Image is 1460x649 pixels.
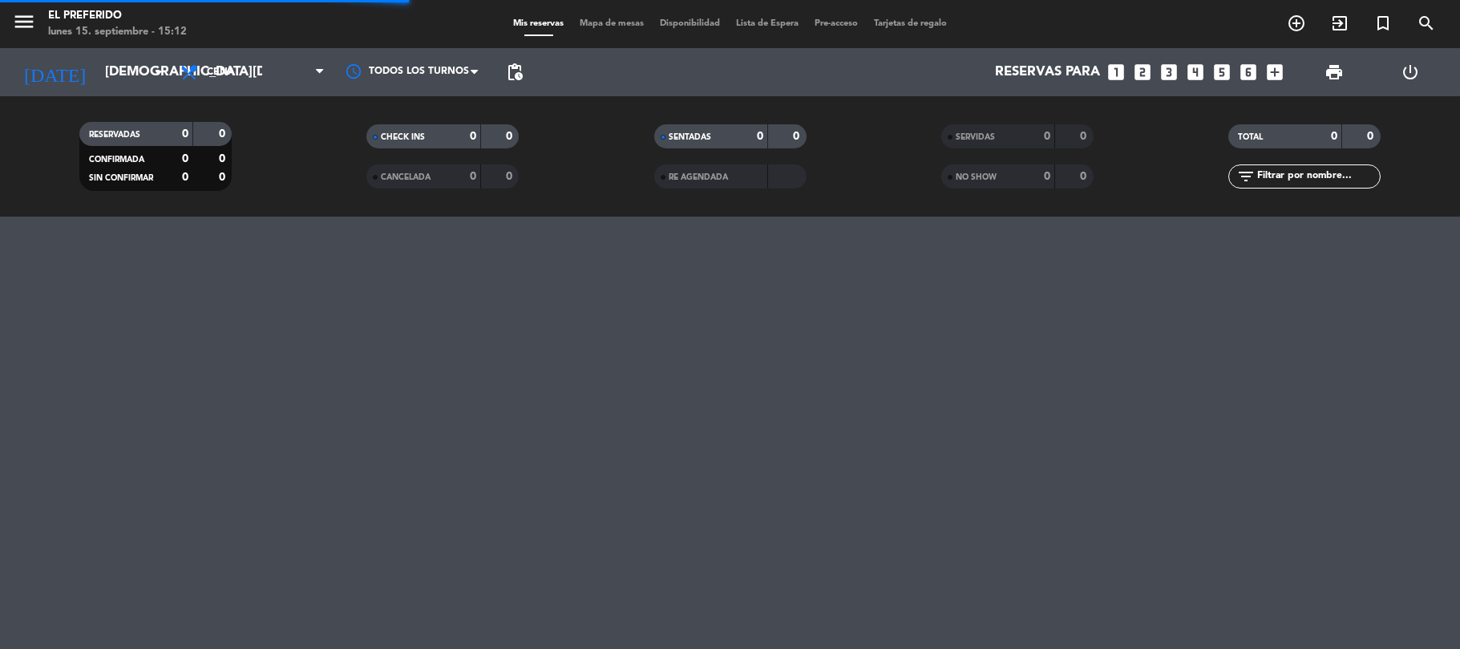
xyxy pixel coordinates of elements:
[1211,62,1232,83] i: looks_5
[89,131,140,139] span: RESERVADAS
[669,173,728,181] span: RE AGENDADA
[12,10,36,34] i: menu
[470,171,476,182] strong: 0
[506,131,516,142] strong: 0
[470,131,476,142] strong: 0
[1185,62,1206,83] i: looks_4
[1264,62,1285,83] i: add_box
[1080,171,1090,182] strong: 0
[1330,14,1349,33] i: exit_to_app
[207,67,235,78] span: Cena
[149,63,168,82] i: arrow_drop_down
[669,133,711,141] span: SENTADAS
[757,131,763,142] strong: 0
[219,172,229,183] strong: 0
[182,128,188,140] strong: 0
[182,153,188,164] strong: 0
[1044,131,1050,142] strong: 0
[1132,62,1153,83] i: looks_two
[1331,131,1337,142] strong: 0
[866,19,955,28] span: Tarjetas de regalo
[728,19,807,28] span: Lista de Espera
[1325,63,1344,82] span: print
[956,133,995,141] span: SERVIDAS
[505,63,524,82] span: pending_actions
[89,156,144,164] span: CONFIRMADA
[89,174,153,182] span: SIN CONFIRMAR
[1080,131,1090,142] strong: 0
[1372,48,1448,96] div: LOG OUT
[793,131,803,142] strong: 0
[219,128,229,140] strong: 0
[807,19,866,28] span: Pre-acceso
[381,133,425,141] span: CHECK INS
[995,65,1100,80] span: Reservas para
[505,19,572,28] span: Mis reservas
[182,172,188,183] strong: 0
[381,173,431,181] span: CANCELADA
[1106,62,1126,83] i: looks_one
[1044,171,1050,182] strong: 0
[1256,168,1380,185] input: Filtrar por nombre...
[12,10,36,39] button: menu
[1367,131,1377,142] strong: 0
[1159,62,1179,83] i: looks_3
[1287,14,1306,33] i: add_circle_outline
[1238,62,1259,83] i: looks_6
[48,8,187,24] div: El Preferido
[1401,63,1420,82] i: power_settings_new
[219,153,229,164] strong: 0
[1417,14,1436,33] i: search
[12,55,97,90] i: [DATE]
[652,19,728,28] span: Disponibilidad
[1236,167,1256,186] i: filter_list
[506,171,516,182] strong: 0
[956,173,997,181] span: NO SHOW
[1373,14,1393,33] i: turned_in_not
[1238,133,1263,141] span: TOTAL
[572,19,652,28] span: Mapa de mesas
[48,24,187,40] div: lunes 15. septiembre - 15:12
